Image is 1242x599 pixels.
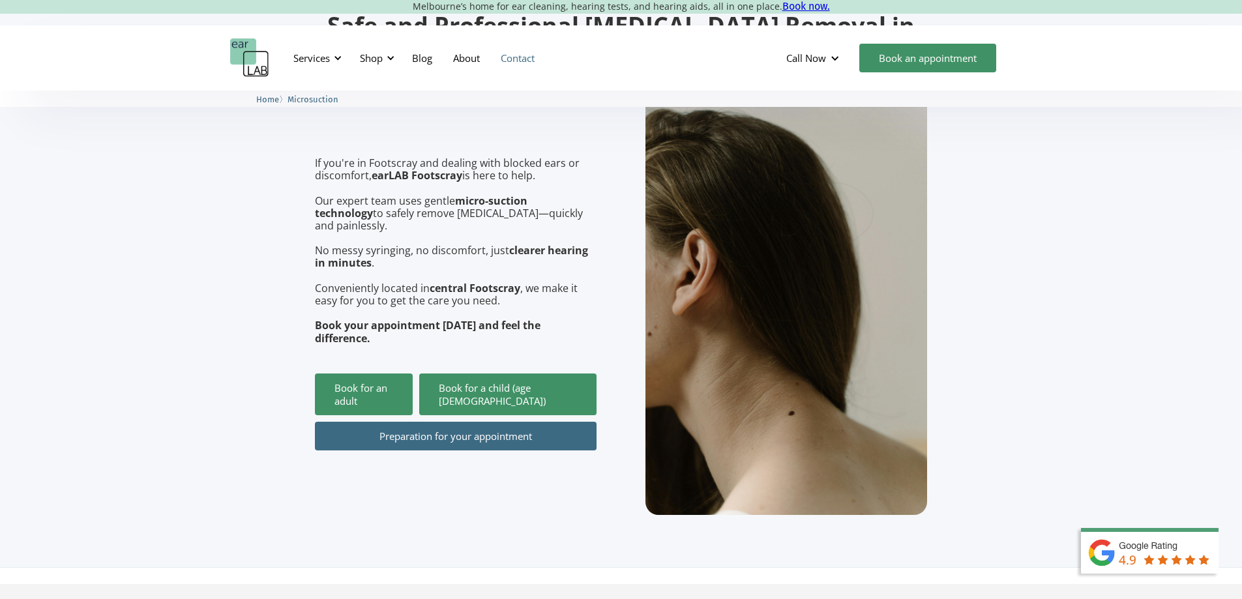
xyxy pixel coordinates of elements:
[315,373,413,415] a: Book for an adult
[315,422,597,450] a: Preparation for your appointment
[286,38,346,78] div: Services
[256,95,279,104] span: Home
[315,243,588,270] strong: clearer hearing in minutes
[419,373,597,415] a: Book for a child (age [DEMOGRAPHIC_DATA])
[859,44,996,72] a: Book an appointment
[230,38,269,78] a: home
[352,38,398,78] div: Shop
[490,39,545,77] a: Contact
[776,38,853,78] div: Call Now
[443,39,490,77] a: About
[315,157,597,345] p: If you're in Footscray and dealing with blocked ears or discomfort, is here to help. Our expert t...
[288,93,338,105] a: Microsuction
[288,95,338,104] span: Microsuction
[786,51,826,65] div: Call Now
[372,168,462,183] strong: earLAB Footscray
[315,194,527,220] strong: micro-suction technology
[430,281,520,295] strong: central Footscray
[256,93,279,105] a: Home
[360,51,383,65] div: Shop
[293,51,330,65] div: Services
[402,39,443,77] a: Blog
[256,93,288,106] li: 〉
[315,318,540,345] strong: Book your appointment [DATE] and feel the difference.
